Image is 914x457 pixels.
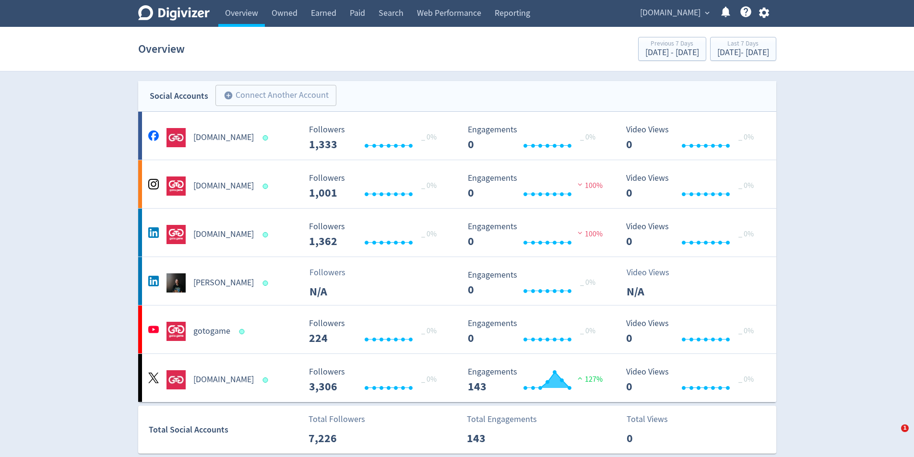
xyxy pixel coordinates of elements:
[463,222,607,247] svg: Engagements 0
[193,277,254,289] h5: [PERSON_NAME]
[304,125,448,151] svg: Followers ---
[467,430,522,447] p: 143
[262,281,271,286] span: Data last synced: 14 Oct 2025, 9:02am (AEDT)
[166,370,186,389] img: goto.game undefined
[575,181,603,190] span: 100%
[738,229,754,239] span: _ 0%
[138,112,776,160] a: goto.game undefined[DOMAIN_NAME] Followers --- _ 0% Followers 1,333 Engagements 0 Engagements 0 _...
[621,319,765,344] svg: Video Views 0
[421,229,437,239] span: _ 0%
[262,135,271,141] span: Data last synced: 14 Oct 2025, 3:02pm (AEDT)
[575,229,603,239] span: 100%
[640,5,700,21] span: [DOMAIN_NAME]
[166,128,186,147] img: goto.game undefined
[193,180,254,192] h5: [DOMAIN_NAME]
[621,367,765,393] svg: Video Views 0
[638,37,706,61] button: Previous 7 Days[DATE] - [DATE]
[421,132,437,142] span: _ 0%
[627,283,682,300] p: N/A
[738,181,754,190] span: _ 0%
[645,40,699,48] div: Previous 7 Days
[627,266,682,279] p: Video Views
[309,266,365,279] p: Followers
[621,125,765,151] svg: Video Views 0
[150,89,208,103] div: Social Accounts
[304,367,448,393] svg: Followers ---
[309,283,365,300] p: N/A
[138,305,776,353] a: gotogame undefinedgotogame Followers --- _ 0% Followers 224 Engagements 0 Engagements 0 _ 0% Vide...
[262,377,271,383] span: Data last synced: 13 Oct 2025, 8:02pm (AEDT)
[166,176,186,196] img: goto.game undefined
[467,413,537,426] p: Total Engagements
[627,413,682,426] p: Total Views
[580,326,595,336] span: _ 0%
[627,430,682,447] p: 0
[304,319,448,344] svg: Followers ---
[717,40,769,48] div: Last 7 Days
[309,413,365,426] p: Total Followers
[717,48,769,57] div: [DATE] - [DATE]
[166,322,186,341] img: gotogame undefined
[881,424,904,447] iframe: Intercom live chat
[621,222,765,247] svg: Video Views 0
[645,48,699,57] div: [DATE] - [DATE]
[901,424,909,432] span: 1
[421,375,437,384] span: _ 0%
[309,430,364,447] p: 7,226
[463,270,607,296] svg: Engagements 0
[193,326,230,337] h5: gotogame
[463,125,607,151] svg: Engagements 0
[575,375,603,384] span: 127%
[193,132,254,143] h5: [DOMAIN_NAME]
[738,326,754,336] span: _ 0%
[575,181,585,188] img: negative-performance.svg
[637,5,712,21] button: [DOMAIN_NAME]
[262,232,271,237] span: Data last synced: 14 Oct 2025, 7:01am (AEDT)
[224,91,233,100] span: add_circle
[580,132,595,142] span: _ 0%
[463,367,607,393] svg: Engagements 143
[580,278,595,287] span: _ 0%
[738,375,754,384] span: _ 0%
[304,174,448,199] svg: Followers ---
[575,229,585,236] img: negative-performance.svg
[166,273,186,293] img: Jack Hudson undefined
[575,375,585,382] img: positive-performance.svg
[738,132,754,142] span: _ 0%
[463,319,607,344] svg: Engagements 0
[421,181,437,190] span: _ 0%
[208,86,336,106] a: Connect Another Account
[621,174,765,199] svg: Video Views 0
[215,85,336,106] button: Connect Another Account
[239,329,247,334] span: Data last synced: 14 Oct 2025, 3:01am (AEDT)
[138,209,776,257] a: goto.game undefined[DOMAIN_NAME] Followers --- _ 0% Followers 1,362 Engagements 0 Engagements 0 1...
[193,374,254,386] h5: [DOMAIN_NAME]
[166,225,186,244] img: goto.game undefined
[262,184,271,189] span: Data last synced: 14 Oct 2025, 3:02pm (AEDT)
[138,160,776,208] a: goto.game undefined[DOMAIN_NAME] Followers --- _ 0% Followers 1,001 Engagements 0 Engagements 0 1...
[703,9,712,17] span: expand_more
[421,326,437,336] span: _ 0%
[138,257,776,305] a: Jack Hudson undefined[PERSON_NAME]FollowersN/A Engagements 0 Engagements 0 _ 0%Video ViewsN/A
[304,222,448,247] svg: Followers ---
[710,37,776,61] button: Last 7 Days[DATE]- [DATE]
[138,34,185,64] h1: Overview
[149,423,302,437] div: Total Social Accounts
[138,354,776,402] a: goto.game undefined[DOMAIN_NAME] Followers --- _ 0% Followers 3,306 Engagements 143 Engagements 1...
[193,229,254,240] h5: [DOMAIN_NAME]
[463,174,607,199] svg: Engagements 0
